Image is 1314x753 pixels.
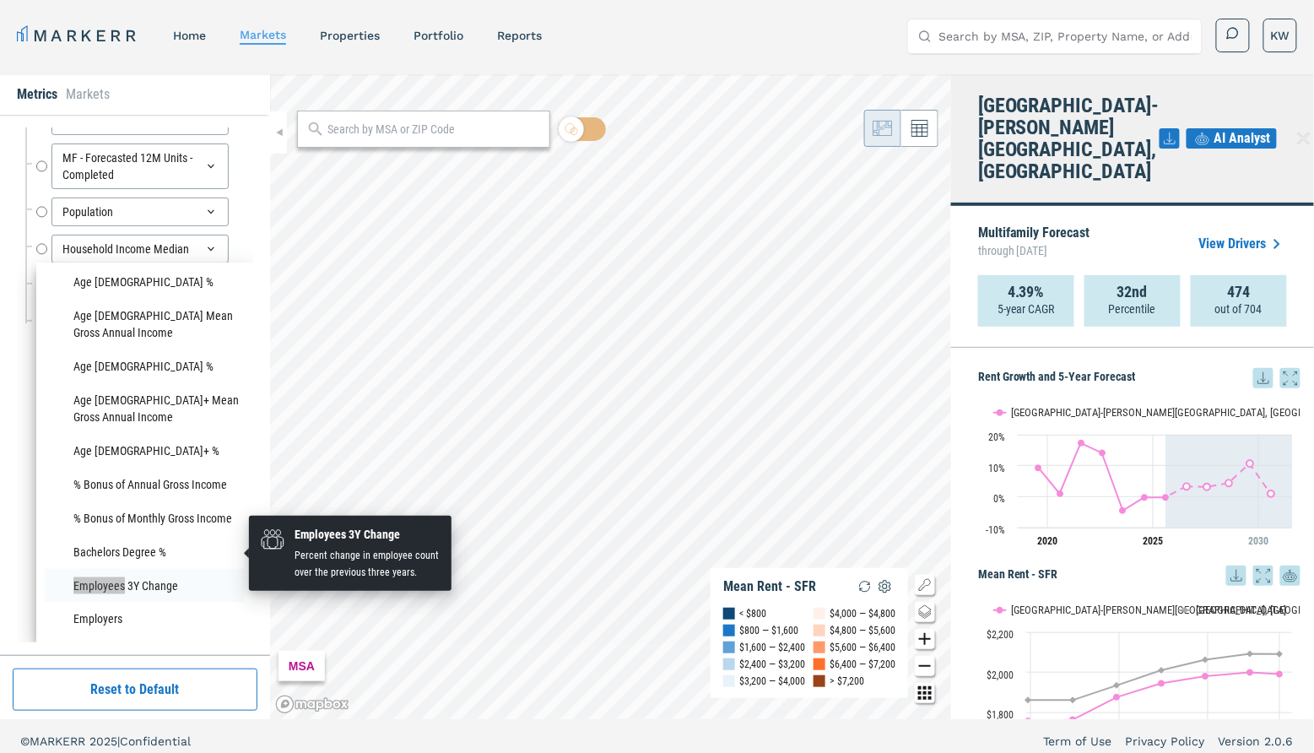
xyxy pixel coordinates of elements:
[295,547,441,581] div: Percent change in employee count over the previous three years.
[978,388,1300,557] div: Rent Growth and 5-Year Forecast. Highcharts interactive chart.
[1144,535,1164,547] tspan: 2025
[259,526,286,553] img: Income & Employment
[830,656,895,673] div: $6,400 — $7,200
[1214,128,1271,149] span: AI Analyst
[20,734,30,748] span: ©
[45,501,245,535] li: % Bonus of Monthly Gross Income
[830,673,864,690] div: > $7,200
[327,121,541,138] input: Search by MSA or ZIP Code
[739,605,766,622] div: < $800
[1159,667,1165,674] path: Wednesday, 14 Dec, 19:00, 2,010.02. USA.
[993,493,1005,505] text: 0%
[987,629,1014,641] text: $2,200
[1109,301,1156,317] p: Percentile
[45,535,245,569] li: Bachelors Degree %
[1070,696,1077,703] path: Monday, 14 Dec, 19:00, 1,861.53. USA.
[51,235,229,263] div: Household Income Median
[1184,483,1191,490] path: Wednesday, 29 Jul, 20:00, 3.24. Las Vegas-Henderson-Paradise, NV.
[915,683,935,703] button: Other options map button
[1008,284,1045,301] strong: 4.39%
[1126,733,1205,750] a: Privacy Policy
[1204,484,1211,490] path: Thursday, 29 Jul, 20:00, 3.09. Las Vegas-Henderson-Paradise, NV.
[45,569,245,603] li: Employees 3Y Change
[1142,494,1149,501] path: Monday, 29 Jul, 20:00, -0.34. Las Vegas-Henderson-Paradise, NV.
[89,734,120,748] span: 2025 |
[915,656,935,676] button: Zoom out map button
[994,604,1161,616] button: Show Las Vegas-Henderson-Paradise, NV
[978,226,1090,262] p: Multifamily Forecast
[739,622,798,639] div: $800 — $1,600
[51,144,229,189] div: MF - Forecasted 12M Units - Completed
[1100,449,1106,456] path: Friday, 29 Jul, 20:00, 14.1. Las Vegas-Henderson-Paradise, NV.
[1277,671,1284,678] path: Thursday, 14 Aug, 20:00, 1,991.13. Las Vegas-Henderson-Paradise, NV.
[915,629,935,649] button: Zoom in map button
[938,19,1192,53] input: Search by MSA, ZIP, Property Name, or Address
[875,577,895,597] img: Settings
[855,577,875,597] img: Reload Legend
[1196,604,1286,616] text: [GEOGRAPHIC_DATA]
[915,602,935,622] button: Change style map button
[1247,651,1254,658] path: Saturday, 14 Dec, 19:00, 2,091.37. USA.
[1057,490,1064,497] path: Wednesday, 29 Jul, 20:00, 0.92. Las Vegas-Henderson-Paradise, NV.
[1179,604,1214,616] button: Show USA
[1163,494,1170,501] path: Tuesday, 29 Jul, 20:00, -0.33. Las Vegas-Henderson-Paradise, NV.
[739,656,805,673] div: $2,400 — $3,200
[1268,490,1275,497] path: Monday, 29 Jul, 20:00, 0.93. Las Vegas-Henderson-Paradise, NV.
[1215,301,1263,317] p: out of 704
[998,301,1055,317] p: 5-year CAGR
[1228,284,1251,301] strong: 474
[988,431,1005,443] text: 20%
[13,669,257,711] button: Reset to Default
[414,29,463,42] a: Portfolio
[1263,19,1297,52] button: KW
[17,24,139,47] a: MARKERR
[66,84,110,105] li: Markets
[45,299,245,349] li: Age 55-64 Mean Gross Annual Income
[173,29,206,42] a: home
[1247,669,1254,675] path: Saturday, 14 Dec, 19:00, 1,999.8. Las Vegas-Henderson-Paradise, NV.
[978,240,1090,262] span: through [DATE]
[270,74,952,720] canvas: Map
[1203,657,1209,664] path: Thursday, 14 Dec, 19:00, 2,062.11. USA.
[830,622,895,639] div: $4,800 — $5,600
[1036,464,1042,471] path: Monday, 29 Jul, 20:00, 9.26. Las Vegas-Henderson-Paradise, NV.
[978,95,1160,182] h4: [GEOGRAPHIC_DATA]-[PERSON_NAME][GEOGRAPHIC_DATA], [GEOGRAPHIC_DATA]
[1203,673,1209,680] path: Thursday, 14 Dec, 19:00, 1,980.45. Las Vegas-Henderson-Paradise, NV.
[1271,27,1290,44] span: KW
[45,383,245,434] li: Age 65+ Mean Gross Annual Income
[978,566,1300,586] h5: Mean Rent - SFR
[723,578,816,595] div: Mean Rent - SFR
[1038,535,1058,547] tspan: 2020
[1226,479,1233,486] path: Saturday, 29 Jul, 20:00, 4.31. Las Vegas-Henderson-Paradise, NV.
[1199,234,1287,254] a: View Drivers
[830,605,895,622] div: $4,000 — $4,800
[1117,284,1148,301] strong: 32nd
[1277,651,1284,658] path: Thursday, 14 Aug, 20:00, 2,090.59. USA.
[497,29,542,42] a: reports
[45,637,245,670] li: Full-Time %
[988,463,1005,474] text: 10%
[1114,694,1121,701] path: Tuesday, 14 Dec, 19:00, 1,876.04. Las Vegas-Henderson-Paradise, NV.
[1247,460,1254,467] path: Sunday, 29 Jul, 20:00, 10.65. Las Vegas-Henderson-Paradise, NV.
[1187,128,1277,149] button: AI Analyst
[1159,680,1165,687] path: Wednesday, 14 Dec, 19:00, 1,945.02. Las Vegas-Henderson-Paradise, NV.
[994,406,1161,419] button: Show Las Vegas-Henderson-Paradise, NV
[987,709,1014,721] text: $1,800
[1219,733,1294,750] a: Version 2.0.6
[739,673,805,690] div: $3,200 — $4,000
[1044,733,1112,750] a: Term of Use
[1079,440,1085,447] path: Thursday, 29 Jul, 20:00, 17.28. Las Vegas-Henderson-Paradise, NV.
[45,434,245,468] li: Age 65+ %
[915,575,935,595] button: Show/Hide Legend Map Button
[1120,507,1127,514] path: Saturday, 29 Jul, 20:00, -4.55. Las Vegas-Henderson-Paradise, NV.
[30,734,89,748] span: MARKERR
[240,28,286,41] a: markets
[739,639,805,656] div: $1,600 — $2,400
[830,639,895,656] div: $5,600 — $6,400
[275,695,349,714] a: Mapbox logo
[1114,682,1121,689] path: Tuesday, 14 Dec, 19:00, 1,934.85. USA.
[45,603,245,637] li: Employers
[320,29,380,42] a: properties
[987,669,1014,681] text: $2,000
[17,84,57,105] li: Metrics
